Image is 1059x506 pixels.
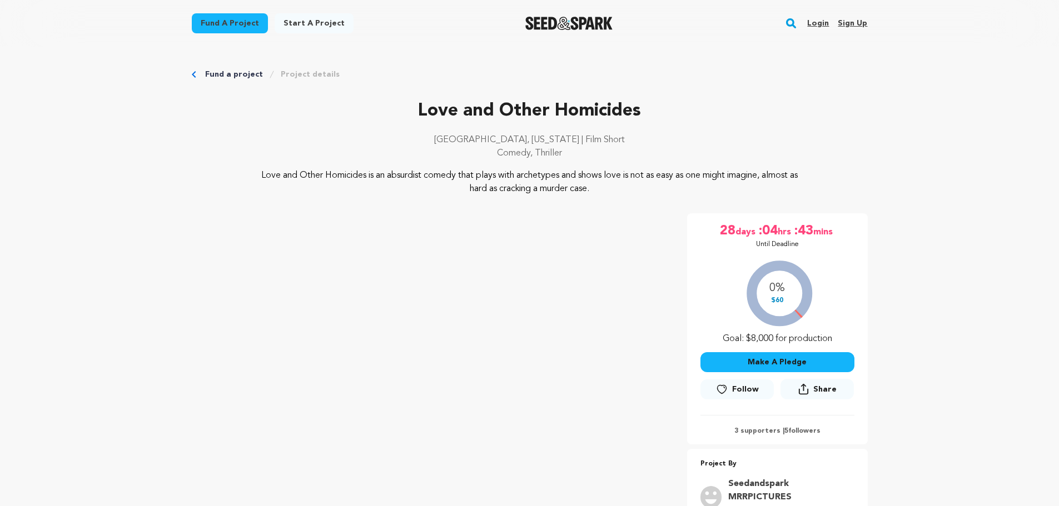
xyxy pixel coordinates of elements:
p: [GEOGRAPHIC_DATA], [US_STATE] | Film Short [192,133,868,147]
a: Project details [281,69,340,80]
span: mins [813,222,835,240]
p: Comedy, Thriller [192,147,868,160]
span: :43 [793,222,813,240]
a: Goto Seedandspark MRRPICTURES profile [728,477,848,504]
a: Sign up [838,14,867,32]
p: Project By [700,458,854,470]
span: 28 [720,222,735,240]
span: Follow [732,384,759,395]
a: Login [807,14,829,32]
div: Breadcrumb [192,69,868,80]
img: Seed&Spark Logo Dark Mode [525,17,613,30]
button: Share [780,379,854,399]
span: 5 [784,428,788,434]
a: Start a project [275,13,354,33]
a: Follow [700,379,774,399]
span: hrs [778,222,793,240]
span: days [735,222,758,240]
p: Love and Other Homicides [192,98,868,124]
a: Fund a project [205,69,263,80]
p: Until Deadline [756,240,799,249]
button: Make A Pledge [700,352,854,372]
p: 3 supporters | followers [700,427,854,435]
span: :04 [758,222,778,240]
a: Fund a project [192,13,268,33]
span: Share [813,384,837,395]
a: Seed&Spark Homepage [525,17,613,30]
span: Share [780,379,854,404]
p: Love and Other Homicides is an absurdist comedy that plays with archetypes and shows love is not ... [259,169,800,196]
